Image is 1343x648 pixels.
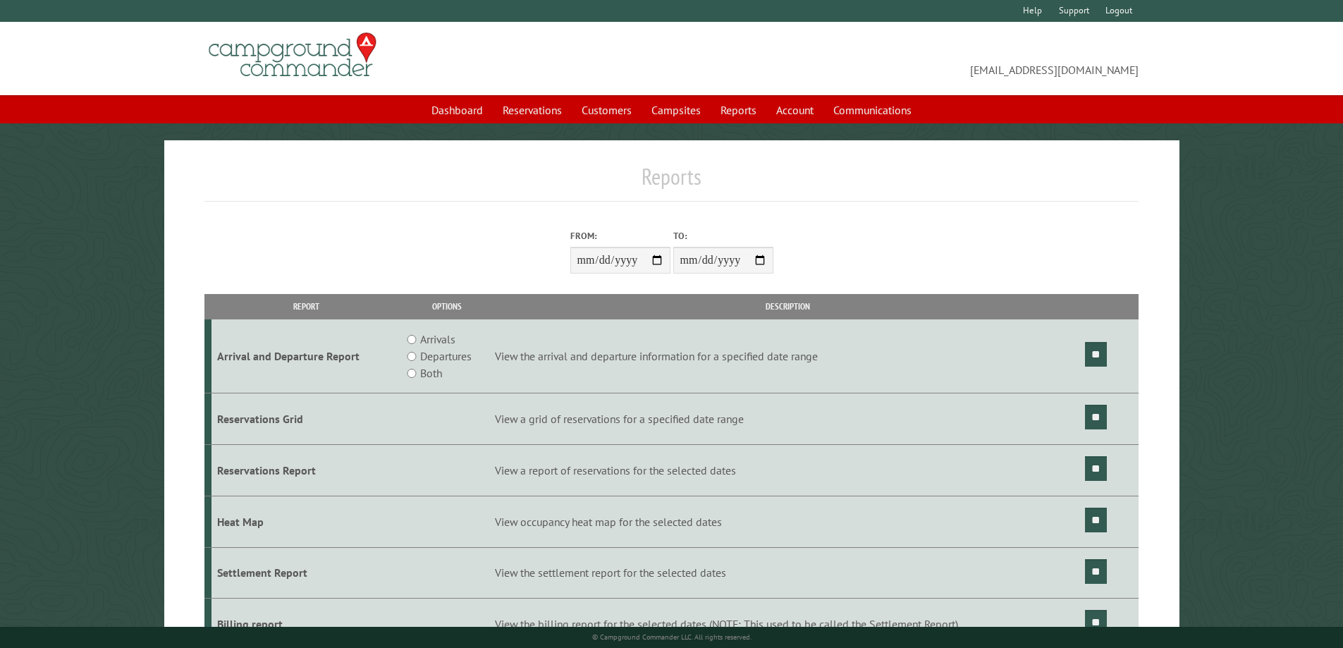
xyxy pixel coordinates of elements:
[493,444,1083,496] td: View a report of reservations for the selected dates
[494,97,570,123] a: Reservations
[493,547,1083,599] td: View the settlement report for the selected dates
[570,229,670,243] label: From:
[211,294,401,319] th: Report
[204,163,1139,202] h1: Reports
[643,97,709,123] a: Campsites
[493,393,1083,445] td: View a grid of reservations for a specified date range
[493,294,1083,319] th: Description
[493,319,1083,393] td: View the arrival and departure information for a specified date range
[672,39,1139,78] span: [EMAIL_ADDRESS][DOMAIN_NAME]
[420,365,442,381] label: Both
[204,27,381,82] img: Campground Commander
[423,97,491,123] a: Dashboard
[400,294,492,319] th: Options
[211,393,401,445] td: Reservations Grid
[768,97,822,123] a: Account
[211,547,401,599] td: Settlement Report
[420,331,455,348] label: Arrivals
[712,97,765,123] a: Reports
[493,496,1083,547] td: View occupancy heat map for the selected dates
[673,229,773,243] label: To:
[825,97,920,123] a: Communications
[420,348,472,365] label: Departures
[592,632,752,642] small: © Campground Commander LLC. All rights reserved.
[573,97,640,123] a: Customers
[211,319,401,393] td: Arrival and Departure Report
[211,496,401,547] td: Heat Map
[211,444,401,496] td: Reservations Report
